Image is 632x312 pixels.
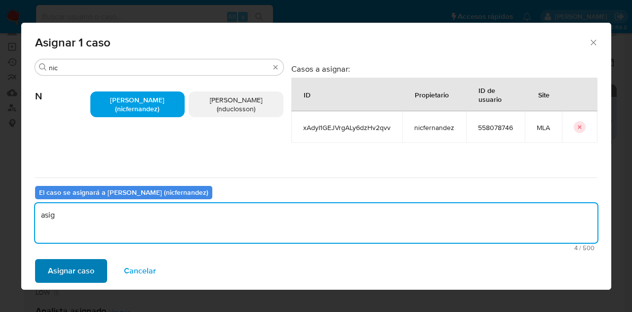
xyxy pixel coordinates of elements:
div: ID de usuario [467,78,524,111]
div: Propietario [403,83,461,106]
span: 558078746 [478,123,513,132]
div: Site [526,83,561,106]
span: N [35,76,90,102]
span: nicfernandez [414,123,454,132]
div: assign-modal [21,23,611,290]
span: xAdyI1GEJVrgALy6dzHv2qvv [303,123,391,132]
div: ID [292,83,322,106]
div: [PERSON_NAME] (nicfernandez) [90,91,185,117]
textarea: asig [35,203,597,243]
span: MLA [537,123,550,132]
button: Borrar [272,63,279,71]
button: icon-button [574,121,586,133]
button: Cancelar [111,259,169,283]
div: [PERSON_NAME] (nduclosson) [189,91,283,117]
span: Asignar 1 caso [35,37,589,48]
span: [PERSON_NAME] (nduclosson) [210,95,262,114]
span: Máximo 500 caracteres [38,245,594,251]
h3: Casos a asignar: [291,64,597,74]
span: Asignar caso [48,260,94,282]
button: Buscar [39,63,47,71]
b: El caso se asignará a [PERSON_NAME] (nicfernandez) [39,187,208,197]
button: Cerrar ventana [589,38,597,46]
span: [PERSON_NAME] (nicfernandez) [110,95,164,114]
span: Cancelar [124,260,156,282]
input: Buscar analista [49,63,270,72]
button: Asignar caso [35,259,107,283]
